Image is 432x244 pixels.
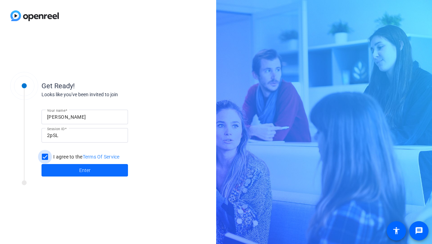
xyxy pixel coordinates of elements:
label: I agree to the [52,153,120,160]
mat-label: Session ID [47,127,65,131]
span: Enter [79,167,91,174]
div: Looks like you've been invited to join [42,91,180,98]
mat-icon: accessibility [392,227,401,235]
button: Enter [42,164,128,177]
mat-icon: message [415,227,423,235]
a: Terms Of Service [83,154,120,160]
div: Get Ready! [42,81,180,91]
mat-label: Your name [47,108,65,112]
